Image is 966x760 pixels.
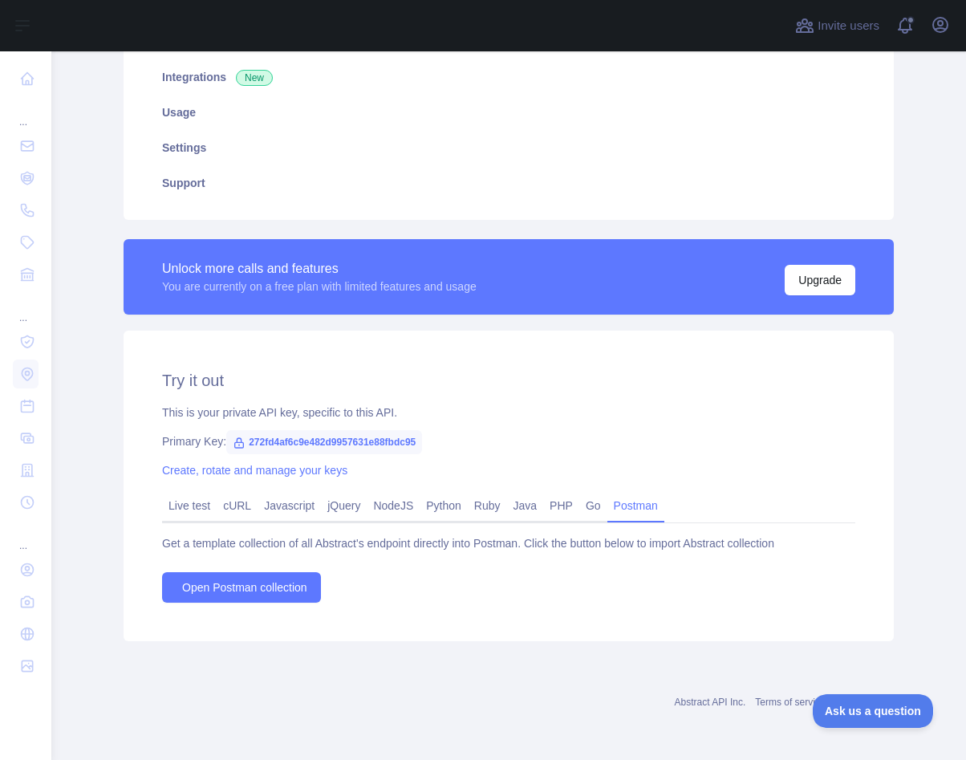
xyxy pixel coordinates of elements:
[367,493,420,518] a: NodeJS
[217,493,258,518] a: cURL
[226,430,422,454] span: 272fd4af6c9e482d9957631e88fbdc95
[143,130,875,165] a: Settings
[143,165,875,201] a: Support
[579,493,607,518] a: Go
[607,493,664,518] a: Postman
[162,433,855,449] div: Primary Key:
[321,493,367,518] a: jQuery
[13,520,39,552] div: ...
[785,265,855,295] button: Upgrade
[182,579,307,595] span: Open Postman collection
[543,493,579,518] a: PHP
[162,404,855,421] div: This is your private API key, specific to this API.
[813,694,934,728] iframe: Toggle Customer Support
[13,96,39,128] div: ...
[258,493,321,518] a: Javascript
[143,59,875,95] a: Integrations New
[143,95,875,130] a: Usage
[162,369,855,392] h2: Try it out
[420,493,468,518] a: Python
[675,697,746,708] a: Abstract API Inc.
[236,70,273,86] span: New
[162,493,217,518] a: Live test
[162,259,477,278] div: Unlock more calls and features
[507,493,544,518] a: Java
[162,278,477,295] div: You are currently on a free plan with limited features and usage
[468,493,507,518] a: Ruby
[792,13,883,39] button: Invite users
[755,697,825,708] a: Terms of service
[162,572,321,603] a: Open Postman collection
[818,17,879,35] span: Invite users
[162,535,855,551] div: Get a template collection of all Abstract's endpoint directly into Postman. Click the button belo...
[162,464,347,477] a: Create, rotate and manage your keys
[13,292,39,324] div: ...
